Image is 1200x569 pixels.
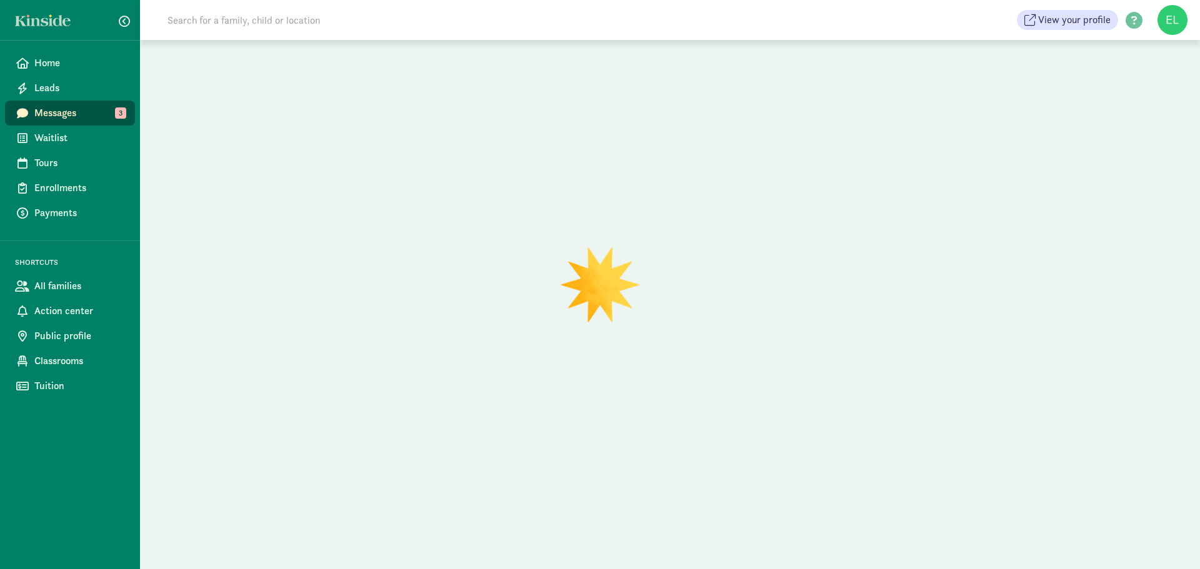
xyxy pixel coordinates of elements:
[5,176,135,200] a: Enrollments
[34,354,125,369] span: Classrooms
[1038,12,1111,27] span: View your profile
[5,274,135,299] a: All families
[34,329,125,344] span: Public profile
[34,304,125,319] span: Action center
[34,56,125,71] span: Home
[5,101,135,126] a: Messages 3
[34,181,125,195] span: Enrollments
[5,126,135,151] a: Waitlist
[5,349,135,374] a: Classrooms
[5,76,135,101] a: Leads
[1137,509,1200,569] iframe: Chat Widget
[34,106,125,121] span: Messages
[160,7,511,32] input: Search for a family, child or location
[34,379,125,393] span: Tuition
[34,131,125,146] span: Waitlist
[115,107,126,119] span: 3
[5,324,135,349] a: Public profile
[34,81,125,96] span: Leads
[5,151,135,176] a: Tours
[34,279,125,294] span: All families
[5,374,135,398] a: Tuition
[34,205,125,220] span: Payments
[5,200,135,225] a: Payments
[5,51,135,76] a: Home
[34,156,125,171] span: Tours
[1017,10,1118,30] button: View your profile
[5,299,135,324] a: Action center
